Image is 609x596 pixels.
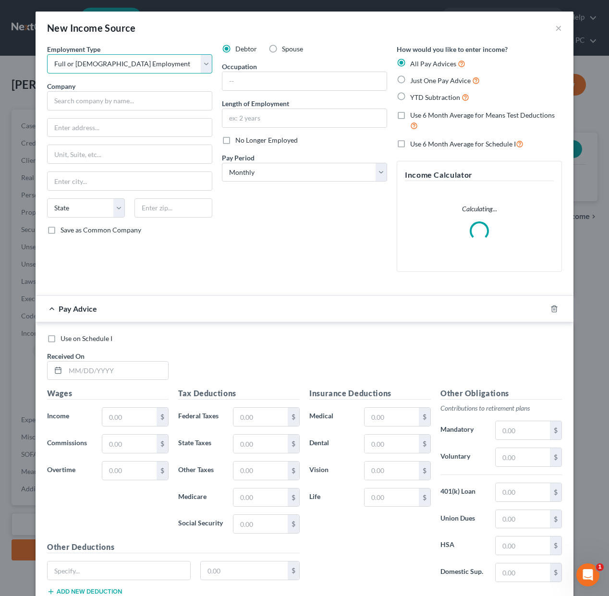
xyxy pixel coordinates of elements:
span: 1 [596,563,604,571]
input: 0.00 [496,510,550,528]
input: 0.00 [496,536,550,555]
input: 0.00 [102,408,157,426]
div: $ [288,561,299,580]
span: Use 6 Month Average for Means Test Deductions [410,111,555,119]
input: Unit, Suite, etc... [48,145,212,163]
div: $ [157,435,168,453]
div: $ [288,515,299,533]
span: Use 6 Month Average for Schedule I [410,140,516,148]
input: Enter city... [48,172,212,190]
label: Length of Employment [222,98,289,109]
h5: Income Calculator [405,169,554,181]
input: 0.00 [365,488,419,507]
input: 0.00 [233,435,288,453]
div: $ [550,421,561,439]
input: -- [222,72,387,90]
label: Dental [304,434,359,453]
input: 0.00 [496,483,550,501]
label: State Taxes [173,434,228,453]
input: 0.00 [102,435,157,453]
iframe: Intercom live chat [576,563,599,586]
div: $ [550,483,561,501]
label: Medicare [173,488,228,507]
p: Calculating... [405,204,554,214]
input: 0.00 [233,462,288,480]
p: Contributions to retirement plans [440,403,562,413]
span: Just One Pay Advice [410,76,471,85]
h5: Other Obligations [440,388,562,400]
input: ex: 2 years [222,109,387,127]
div: $ [288,435,299,453]
div: $ [550,448,561,466]
span: Employment Type [47,45,100,53]
div: $ [550,563,561,582]
input: 0.00 [365,462,419,480]
label: How would you like to enter income? [397,44,508,54]
label: HSA [436,536,490,555]
input: 0.00 [496,563,550,582]
h5: Wages [47,388,169,400]
label: Other Taxes [173,461,228,480]
label: Vision [304,461,359,480]
label: Medical [304,407,359,426]
div: $ [157,408,168,426]
input: 0.00 [233,488,288,507]
input: MM/DD/YYYY [65,362,168,380]
span: All Pay Advices [410,60,456,68]
div: $ [288,462,299,480]
input: 0.00 [201,561,288,580]
span: Received On [47,352,85,360]
span: Debtor [235,45,257,53]
label: Mandatory [436,421,490,440]
button: × [555,22,562,34]
h5: Insurance Deductions [309,388,431,400]
button: Add new deduction [47,588,122,596]
input: 0.00 [233,515,288,533]
div: $ [288,408,299,426]
span: No Longer Employed [235,136,298,144]
input: Enter address... [48,119,212,137]
div: $ [550,536,561,555]
div: $ [157,462,168,480]
input: 0.00 [102,462,157,480]
input: 0.00 [496,421,550,439]
span: Pay Period [222,154,255,162]
label: Life [304,488,359,507]
div: $ [419,488,430,507]
div: New Income Source [47,21,136,35]
input: Search company by name... [47,91,212,110]
label: Social Security [173,514,228,534]
span: Use on Schedule I [61,334,112,342]
label: 401(k) Loan [436,483,490,502]
div: $ [419,462,430,480]
span: Save as Common Company [61,226,141,234]
label: Overtime [42,461,97,480]
div: $ [419,408,430,426]
input: 0.00 [365,408,419,426]
span: Company [47,82,75,90]
span: YTD Subtraction [410,93,460,101]
span: Pay Advice [59,304,97,313]
h5: Other Deductions [47,541,300,553]
div: $ [550,510,561,528]
label: Occupation [222,61,257,72]
div: $ [419,435,430,453]
input: 0.00 [233,408,288,426]
div: $ [288,488,299,507]
label: Domestic Sup. [436,563,490,582]
span: Spouse [282,45,303,53]
input: 0.00 [496,448,550,466]
label: Commissions [42,434,97,453]
input: Enter zip... [134,198,212,218]
input: 0.00 [365,435,419,453]
label: Union Dues [436,510,490,529]
label: Voluntary [436,448,490,467]
input: Specify... [48,561,190,580]
span: Income [47,412,69,420]
label: Federal Taxes [173,407,228,426]
h5: Tax Deductions [178,388,300,400]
